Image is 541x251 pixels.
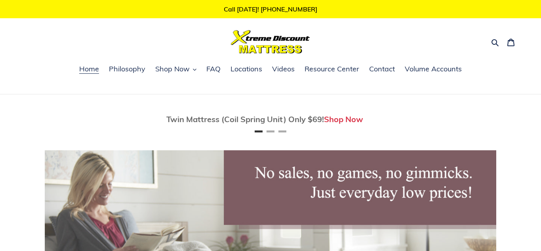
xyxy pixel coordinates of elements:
[79,64,99,74] span: Home
[206,64,221,74] span: FAQ
[272,64,295,74] span: Videos
[231,30,310,54] img: Xtreme Discount Mattress
[401,63,466,75] a: Volume Accounts
[278,130,286,132] button: Page 3
[109,64,145,74] span: Philosophy
[151,63,200,75] button: Shop Now
[305,64,359,74] span: Resource Center
[324,114,363,124] a: Shop Now
[267,130,274,132] button: Page 2
[255,130,263,132] button: Page 1
[227,63,266,75] a: Locations
[75,63,103,75] a: Home
[365,63,399,75] a: Contact
[405,64,462,74] span: Volume Accounts
[230,64,262,74] span: Locations
[268,63,299,75] a: Videos
[369,64,395,74] span: Contact
[155,64,190,74] span: Shop Now
[105,63,149,75] a: Philosophy
[166,114,324,124] span: Twin Mattress (Coil Spring Unit) Only $69!
[202,63,225,75] a: FAQ
[301,63,363,75] a: Resource Center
